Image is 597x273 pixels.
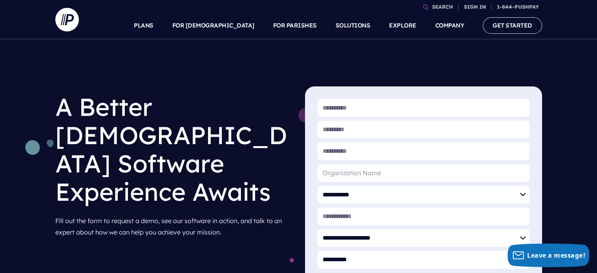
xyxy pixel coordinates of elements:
[336,12,371,39] a: SOLUTIONS
[483,17,542,33] a: GET STARTED
[508,244,589,267] button: Leave a message!
[318,164,529,182] input: Organization Name
[389,12,416,39] a: EXPLORE
[55,212,292,241] p: Fill out the form to request a demo, see our software in action, and talk to an expert about how ...
[134,12,153,39] a: PLANS
[435,12,464,39] a: COMPANY
[172,12,254,39] a: FOR [DEMOGRAPHIC_DATA]
[273,12,317,39] a: FOR PARISHES
[527,251,585,260] span: Leave a message!
[55,86,292,212] h1: A Better [DEMOGRAPHIC_DATA] Software Experience Awaits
